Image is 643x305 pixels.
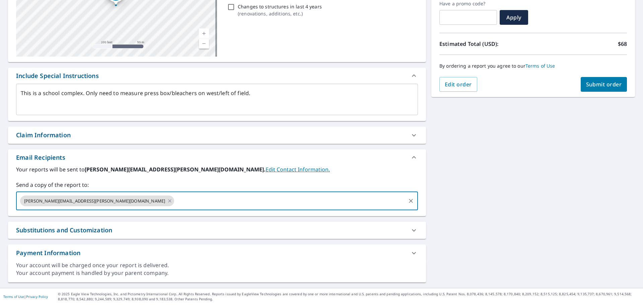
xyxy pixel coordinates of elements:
[16,153,65,162] div: Email Recipients
[16,248,80,257] div: Payment Information
[586,81,622,88] span: Submit order
[16,131,71,140] div: Claim Information
[58,292,640,302] p: © 2025 Eagle View Technologies, Inc. and Pictometry International Corp. All Rights Reserved. Repo...
[439,1,497,7] label: Have a promo code?
[3,295,48,299] p: |
[618,40,627,48] p: $68
[266,166,330,173] a: EditContactInfo
[238,10,322,17] p: ( renovations, additions, etc. )
[525,63,555,69] a: Terms of Use
[8,149,426,165] div: Email Recipients
[20,196,174,206] div: [PERSON_NAME][EMAIL_ADDRESS][PERSON_NAME][DOMAIN_NAME]
[439,77,477,92] button: Edit order
[16,71,99,80] div: Include Special Instructions
[500,10,528,25] button: Apply
[406,196,416,206] button: Clear
[3,294,24,299] a: Terms of Use
[16,269,418,277] div: Your account payment is handled by your parent company.
[21,90,413,109] textarea: This is a school complex. Only need to measure press box/bleachers on west/left of field.
[16,181,418,189] label: Send a copy of the report to:
[26,294,48,299] a: Privacy Policy
[199,28,209,39] a: Current Level 18, Zoom In
[8,68,426,84] div: Include Special Instructions
[199,39,209,49] a: Current Level 18, Zoom Out
[439,40,533,48] p: Estimated Total (USD):
[238,3,322,10] p: Changes to structures in last 4 years
[16,226,112,235] div: Substitutions and Customization
[8,244,426,261] div: Payment Information
[8,127,426,144] div: Claim Information
[16,261,418,269] div: Your account will be charged once your report is delivered.
[581,77,627,92] button: Submit order
[85,166,266,173] b: [PERSON_NAME][EMAIL_ADDRESS][PERSON_NAME][DOMAIN_NAME].
[16,165,418,173] label: Your reports will be sent to
[445,81,472,88] span: Edit order
[505,14,523,21] span: Apply
[8,222,426,239] div: Substitutions and Customization
[439,63,627,69] p: By ordering a report you agree to our
[20,198,169,204] span: [PERSON_NAME][EMAIL_ADDRESS][PERSON_NAME][DOMAIN_NAME]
